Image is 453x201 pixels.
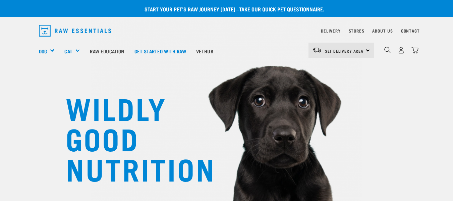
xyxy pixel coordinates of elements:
a: take our quick pet questionnaire. [239,7,324,10]
a: About Us [372,30,393,32]
a: Cat [64,47,72,55]
a: Raw Education [85,38,129,64]
span: Set Delivery Area [325,50,364,52]
img: user.png [398,47,405,54]
img: home-icon@2x.png [411,47,418,54]
a: Dog [39,47,47,55]
a: Get started with Raw [129,38,191,64]
img: van-moving.png [313,47,322,53]
a: Stores [349,30,364,32]
a: Delivery [321,30,340,32]
a: Vethub [191,38,218,64]
a: Contact [401,30,420,32]
img: Raw Essentials Logo [39,25,111,37]
img: home-icon-1@2x.png [384,47,391,53]
h1: WILDLY GOOD NUTRITION [66,92,200,183]
nav: dropdown navigation [34,22,420,39]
